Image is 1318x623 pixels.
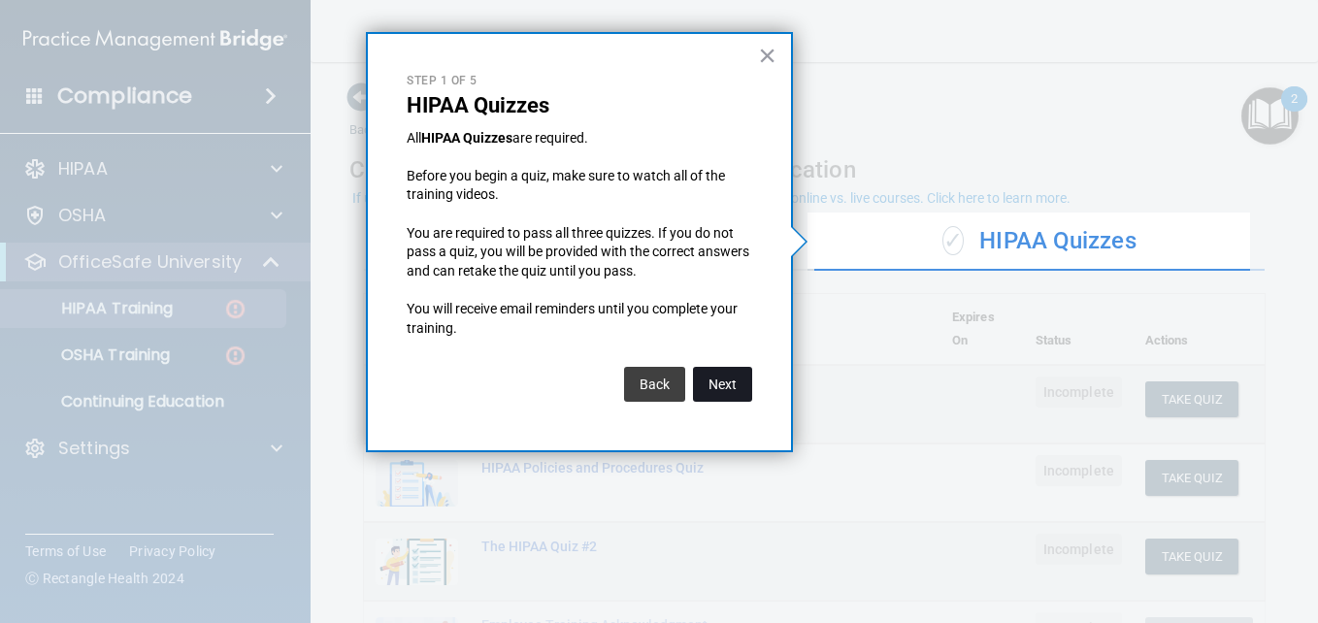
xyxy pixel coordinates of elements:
[982,485,1295,563] iframe: Drift Widget Chat Controller
[407,93,752,118] p: HIPAA Quizzes
[624,367,685,402] button: Back
[942,226,964,255] span: ✓
[512,130,588,146] span: are required.
[421,130,512,146] strong: HIPAA Quizzes
[693,367,752,402] button: Next
[407,73,752,89] p: Step 1 of 5
[407,300,752,338] p: You will receive email reminders until you complete your training.
[407,224,752,281] p: You are required to pass all three quizzes. If you do not pass a quiz, you will be provided with ...
[407,167,752,205] p: Before you begin a quiz, make sure to watch all of the training videos.
[407,130,421,146] span: All
[758,40,776,71] button: Close
[814,213,1265,271] div: HIPAA Quizzes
